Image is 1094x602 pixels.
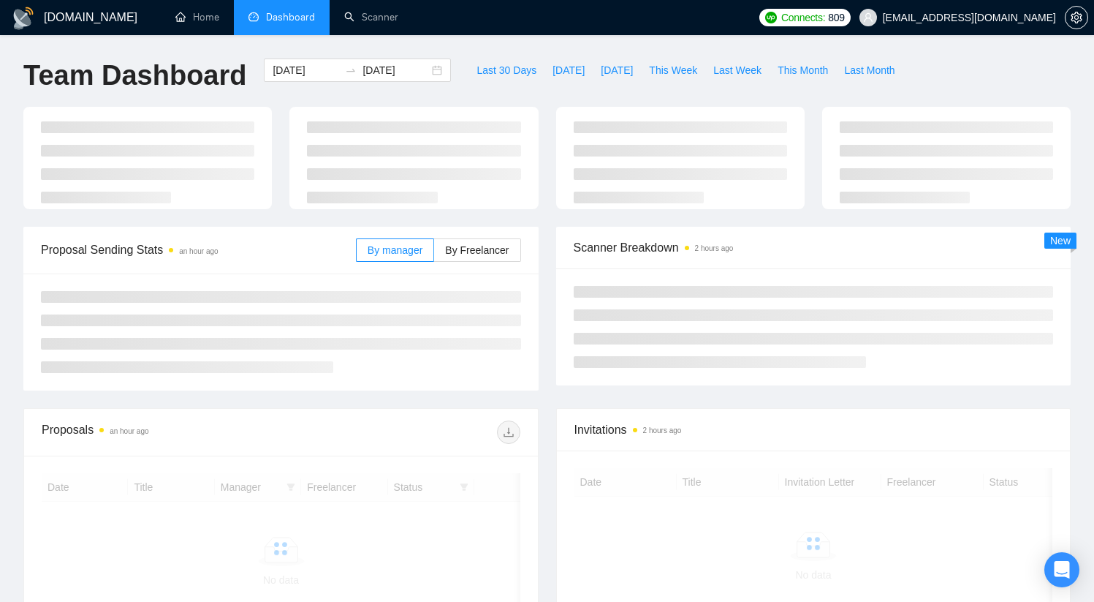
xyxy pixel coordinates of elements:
[844,62,894,78] span: Last Month
[643,426,682,434] time: 2 hours ago
[362,62,429,78] input: End date
[836,59,903,82] button: Last Month
[695,244,734,252] time: 2 hours ago
[601,62,633,78] span: [DATE]
[593,59,641,82] button: [DATE]
[574,421,1053,439] span: Invitations
[770,59,836,82] button: This Month
[368,244,422,256] span: By manager
[713,62,761,78] span: Last Week
[649,62,697,78] span: This Week
[476,62,536,78] span: Last 30 Days
[1065,6,1088,29] button: setting
[828,10,844,26] span: 809
[23,59,246,93] h1: Team Dashboard
[1065,12,1087,23] span: setting
[175,11,219,23] a: homeHome
[41,241,356,259] span: Proposal Sending Stats
[248,12,259,22] span: dashboard
[345,64,357,76] span: swap-right
[1050,235,1071,247] span: New
[1044,552,1079,587] div: Open Intercom Messenger
[12,7,35,30] img: logo
[641,59,705,82] button: This Week
[266,11,315,23] span: Dashboard
[273,62,339,78] input: Start date
[1065,12,1088,23] a: setting
[863,12,873,23] span: user
[345,64,357,76] span: to
[179,247,218,255] time: an hour ago
[42,421,281,444] div: Proposals
[552,62,585,78] span: [DATE]
[110,427,148,435] time: an hour ago
[344,11,398,23] a: searchScanner
[781,10,825,26] span: Connects:
[445,244,509,256] span: By Freelancer
[765,12,777,23] img: upwork-logo.png
[705,59,770,82] button: Last Week
[468,59,544,82] button: Last 30 Days
[778,62,828,78] span: This Month
[544,59,593,82] button: [DATE]
[574,238,1054,257] span: Scanner Breakdown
